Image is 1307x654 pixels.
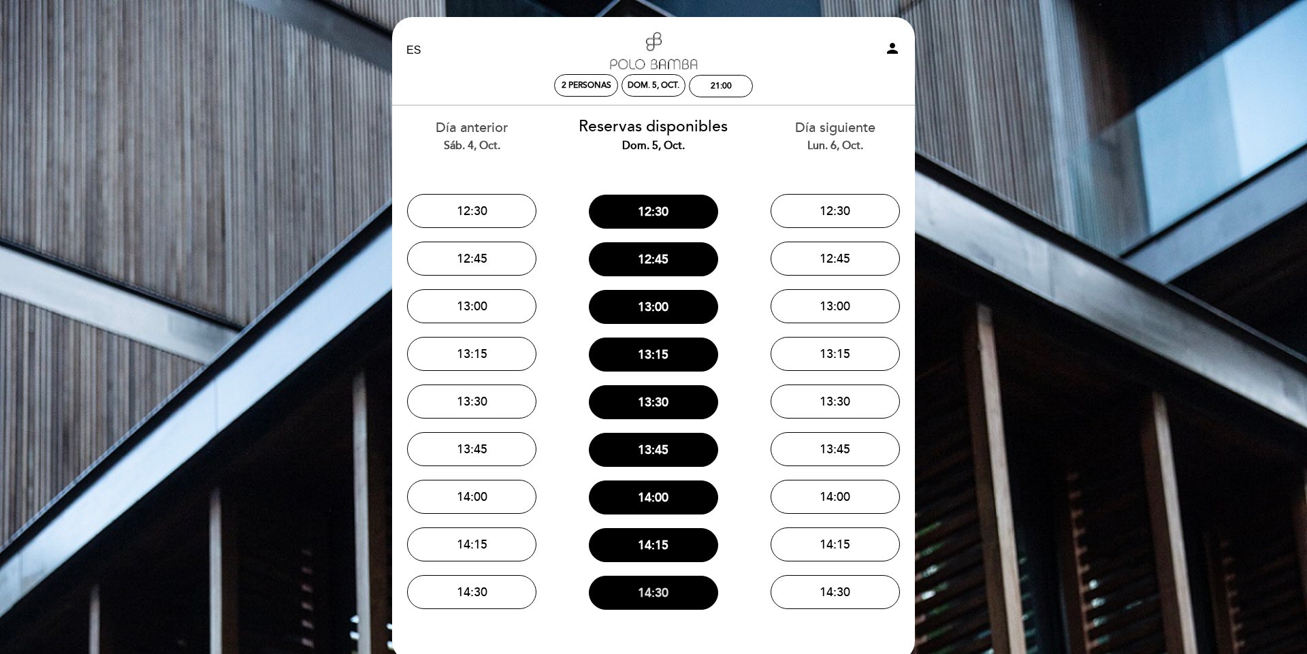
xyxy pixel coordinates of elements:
[884,40,901,61] button: person
[407,575,536,609] button: 14:30
[407,385,536,419] button: 13:30
[589,385,718,419] button: 13:30
[589,528,718,562] button: 14:15
[391,138,553,154] div: sáb. 4, oct.
[407,480,536,514] button: 14:00
[771,194,900,228] button: 12:30
[589,195,718,229] button: 12:30
[589,480,718,514] button: 14:00
[391,118,553,153] div: Día anterior
[771,575,900,609] button: 14:30
[573,116,735,154] div: Reservas disponibles
[589,576,718,610] button: 14:30
[711,81,732,91] div: 21:00
[407,194,536,228] button: 12:30
[407,337,536,371] button: 13:15
[628,80,679,91] div: dom. 5, oct.
[771,480,900,514] button: 14:00
[771,527,900,561] button: 14:15
[407,242,536,276] button: 12:45
[573,138,735,154] div: dom. 5, oct.
[771,385,900,419] button: 13:30
[407,527,536,561] button: 14:15
[407,432,536,466] button: 13:45
[589,290,718,324] button: 13:00
[884,40,901,56] i: person
[589,242,718,276] button: 12:45
[754,118,916,153] div: Día siguiente
[568,32,739,69] a: Polobamba Café
[771,432,900,466] button: 13:45
[771,289,900,323] button: 13:00
[589,338,718,372] button: 13:15
[407,289,536,323] button: 13:00
[562,80,611,91] span: 2 personas
[771,337,900,371] button: 13:15
[771,242,900,276] button: 12:45
[754,138,916,154] div: lun. 6, oct.
[589,433,718,467] button: 13:45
